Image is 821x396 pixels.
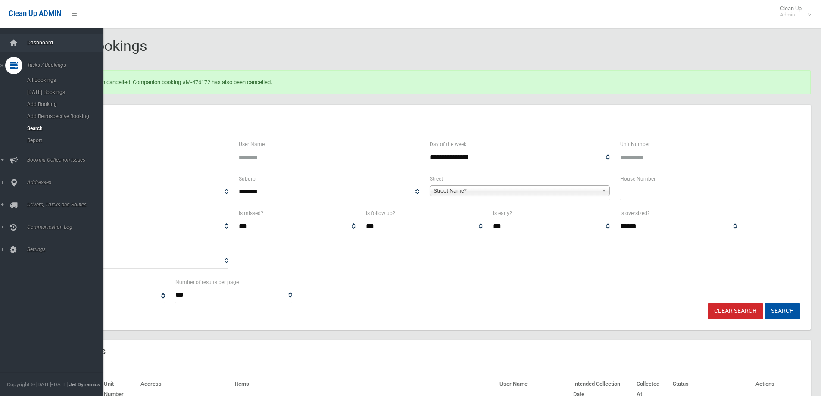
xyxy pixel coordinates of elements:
[25,89,103,95] span: [DATE] Bookings
[38,70,811,94] div: Booking has been cancelled. Companion booking #M-476172 has also been cancelled.
[239,140,265,149] label: User Name
[25,101,103,107] span: Add Booking
[25,224,110,230] span: Communication Log
[493,209,512,218] label: Is early?
[620,140,650,149] label: Unit Number
[239,174,256,184] label: Suburb
[69,381,100,387] strong: Jet Dynamics
[25,157,110,163] span: Booking Collection Issues
[620,174,656,184] label: House Number
[25,125,103,131] span: Search
[620,209,650,218] label: Is oversized?
[430,174,443,184] label: Street
[25,137,103,143] span: Report
[434,186,598,196] span: Street Name*
[366,209,395,218] label: Is follow up?
[25,40,110,46] span: Dashboard
[776,5,810,18] span: Clean Up
[780,12,802,18] small: Admin
[25,113,103,119] span: Add Retrospective Booking
[25,179,110,185] span: Addresses
[9,9,61,18] span: Clean Up ADMIN
[175,278,239,287] label: Number of results per page
[239,209,263,218] label: Is missed?
[25,246,110,253] span: Settings
[708,303,763,319] a: Clear Search
[765,303,800,319] button: Search
[25,77,103,83] span: All Bookings
[25,202,110,208] span: Drivers, Trucks and Routes
[7,381,68,387] span: Copyright © [DATE]-[DATE]
[430,140,466,149] label: Day of the week
[25,62,110,68] span: Tasks / Bookings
